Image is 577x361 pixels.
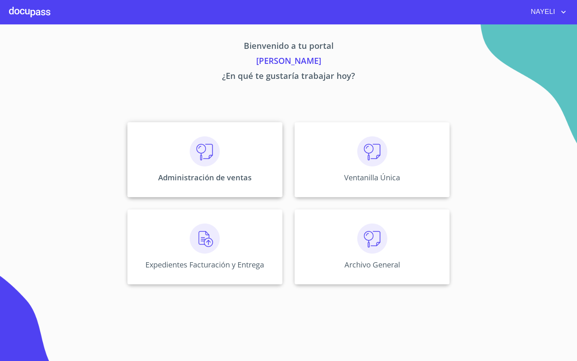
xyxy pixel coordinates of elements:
img: consulta.png [357,224,387,254]
button: account of current user [525,6,568,18]
p: Ventanilla Única [344,172,400,183]
p: Archivo General [344,260,400,270]
p: ¿En qué te gustaría trabajar hoy? [57,69,520,85]
img: consulta.png [190,136,220,166]
p: Administración de ventas [158,172,252,183]
img: carga.png [190,224,220,254]
p: Expedientes Facturación y Entrega [145,260,264,270]
img: consulta.png [357,136,387,166]
span: NAYELI [525,6,559,18]
p: Bienvenido a tu portal [57,39,520,54]
p: [PERSON_NAME] [57,54,520,69]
